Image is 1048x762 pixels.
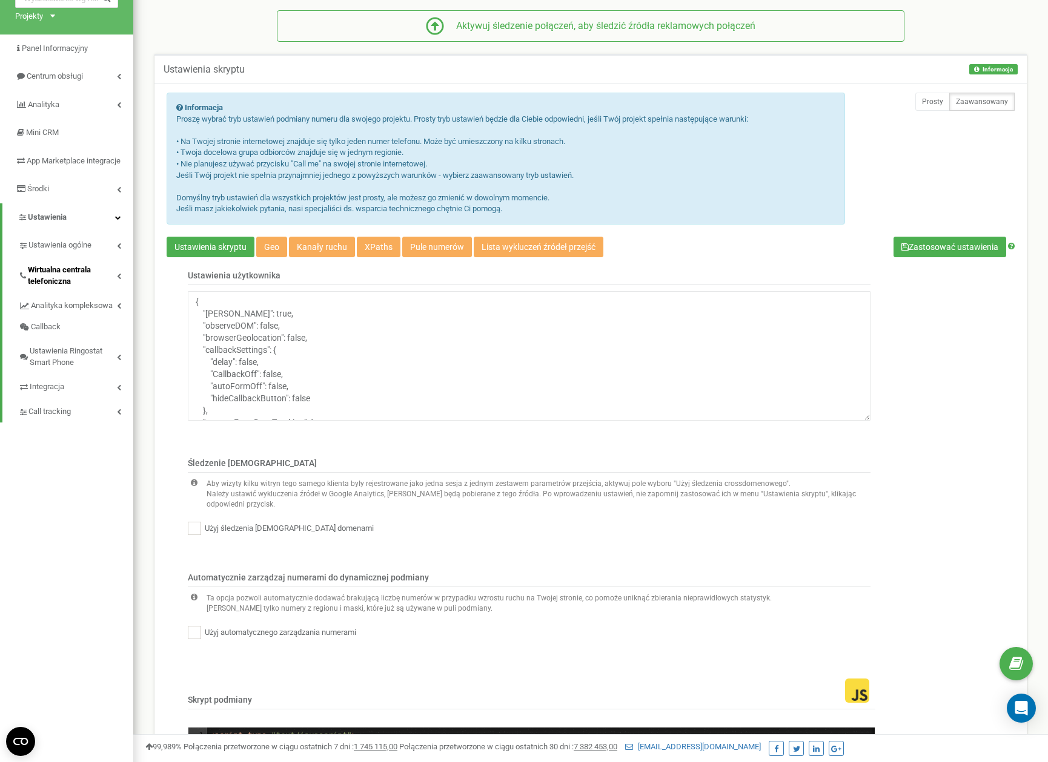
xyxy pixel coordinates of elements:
[18,231,133,256] a: Ustawienia ogólne
[28,100,59,109] span: Analityka
[31,300,113,312] span: Analityka kompleksowa
[176,114,835,215] p: Proszę wybrać tryb ustawień podmiany numeru dla swojego projektu. Prosty tryb ustawień będzie dla...
[188,457,871,473] p: Śledzenie [DEMOGRAPHIC_DATA]
[145,742,182,751] span: 99,989%
[399,742,617,751] span: Połączenia przetworzone w ciągu ostatnich 30 dni :
[184,742,397,751] span: Połączenia przetworzone w ciągu ostatnich 7 dni :
[28,264,117,287] span: Wirtualna centrala telefoniczna
[188,571,871,587] p: Automatycznie zarządzaj numerami do dynamicznej podmiany
[915,93,950,111] button: Prosty
[167,237,254,257] a: Ustawienia skryptu
[31,321,61,333] span: Callback
[201,523,374,534] label: Użyj śledzenia [DEMOGRAPHIC_DATA] domenami
[18,317,133,338] a: Callback
[18,292,133,317] a: Analityka kompleksowa
[188,663,875,709] p: Skrypt podmiany
[30,346,117,368] span: Ustawienia Ringostat Smart Phone
[188,291,871,421] textarea: { "[PERSON_NAME]": true, "observeDOM": false, "browserGeolocation": false, "callbackSettings": { ...
[28,240,91,251] span: Ustawienia ogólne
[444,19,755,33] div: Aktywuj śledzenie połączeń, aby śledzić źródła reklamowych połączeń
[894,237,1006,257] button: Zastosować ustawienia
[214,731,243,740] span: script
[248,731,267,740] span: type
[26,128,59,137] span: Mini CRM
[1007,694,1036,723] div: Open Intercom Messenger
[201,627,356,639] label: Użyj automatycznego zarządzania numerami
[354,742,397,751] u: 1 745 115,00
[474,237,603,257] a: Lista wykluczeń źródeł przejść
[188,730,207,741] div: 1
[574,742,617,751] u: 7 382 453,00
[27,184,49,193] span: Środki
[6,727,35,756] button: Open CMP widget
[164,64,245,75] h5: Ustawienia skryptu
[185,103,223,112] strong: Informacja
[18,398,133,422] a: Call tracking
[28,212,67,222] span: Ustawienia
[18,337,133,373] a: Ustawienia Ringostat Smart Phone
[22,44,88,53] span: Panel Informacyjny
[207,489,871,510] p: Należy ustawić wykluczenia źródeł w Google Analytics, [PERSON_NAME] będą pobierane z tego źródła....
[267,731,271,740] span: =
[969,64,1018,74] button: Informacja
[30,381,64,393] span: Integracja
[949,93,1015,111] button: Zaawansowany
[210,731,214,740] span: <
[28,406,71,418] span: Call tracking
[207,603,772,614] p: [PERSON_NAME] tylko numery z regionu i maski, które już są używane w puli podmiany.
[27,71,83,80] span: Centrum obsługi
[357,237,400,257] a: XPaths
[289,237,355,257] a: Kanały ruchu
[15,11,43,22] div: Projekty
[18,256,133,292] a: Wirtualna centrala telefoniczna
[352,731,357,740] span: >
[2,203,133,232] a: Ustawienia
[207,479,871,489] p: Aby wizyty kilku witryn tego samego klienta były rejestrowane jako jedna sesja z jednym zestawem ...
[27,156,121,165] span: App Marketplace integracje
[188,269,871,285] p: Ustawienia użytkownika
[207,593,772,603] p: Ta opcja pozwoli automatycznie dodawać brakującą liczbę numerów w przypadku wzrostu ruchu na Twoj...
[271,731,352,740] span: "text/javascript"
[402,237,472,257] a: Pule numerów
[18,373,133,398] a: Integracja
[256,237,287,257] a: Geo
[625,742,761,751] a: [EMAIL_ADDRESS][DOMAIN_NAME]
